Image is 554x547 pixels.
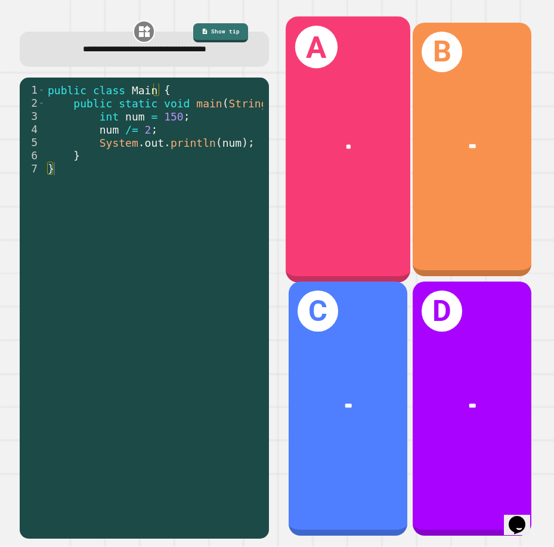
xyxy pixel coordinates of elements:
[20,97,45,110] div: 2
[20,136,45,149] div: 5
[298,291,338,331] h1: C
[193,23,248,43] a: Show tip
[20,84,45,97] div: 1
[422,291,462,331] h1: D
[38,84,45,97] span: Toggle code folding, rows 1 through 7
[38,97,45,110] span: Toggle code folding, rows 2 through 6
[422,32,462,72] h1: B
[504,499,542,535] iframe: chat widget
[20,149,45,162] div: 6
[295,26,338,69] h1: A
[20,110,45,123] div: 3
[20,123,45,136] div: 4
[20,162,45,175] div: 7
